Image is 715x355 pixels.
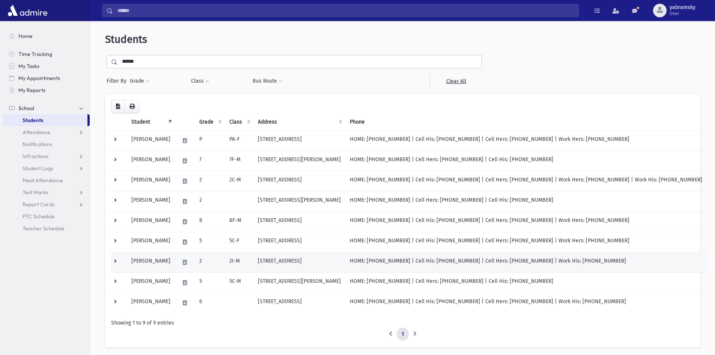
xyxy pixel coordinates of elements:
[105,33,147,45] span: Students
[225,171,253,191] td: 2C-M
[253,272,345,293] td: [STREET_ADDRESS][PERSON_NAME]
[23,129,50,136] span: Attendance
[253,130,345,151] td: [STREET_ADDRESS]
[3,210,90,222] a: PTC Schedule
[3,30,90,42] a: Home
[3,72,90,84] a: My Appointments
[253,232,345,252] td: [STREET_ADDRESS]
[23,141,52,148] span: Notifications
[397,328,409,341] a: 1
[23,177,63,184] span: Meal Attendance
[430,74,482,88] a: Clear All
[225,232,253,252] td: 5C-F
[195,130,225,151] td: P
[252,74,283,88] button: Bus Route
[127,171,175,191] td: [PERSON_NAME]
[195,191,225,211] td: 2
[253,252,345,272] td: [STREET_ADDRESS]
[127,151,175,171] td: [PERSON_NAME]
[253,151,345,171] td: [STREET_ADDRESS][PERSON_NAME]
[195,252,225,272] td: 2
[253,171,345,191] td: [STREET_ADDRESS]
[23,165,53,172] span: Student Logs
[253,293,345,313] td: [STREET_ADDRESS]
[345,151,707,171] td: HOME: [PHONE_NUMBER] | Cell Hers: [PHONE_NUMBER] | Cell His: [PHONE_NUMBER]
[225,113,253,131] th: Class: activate to sort column ascending
[3,222,90,234] a: Teacher Schedule
[225,130,253,151] td: PA-F
[345,293,707,313] td: HOME: [PHONE_NUMBER] | Cell His: [PHONE_NUMBER] | Cell Hers: [PHONE_NUMBER] | Work His: [PHONE_NU...
[125,100,140,113] button: Print
[195,293,225,313] td: 6
[18,105,34,112] span: School
[127,293,175,313] td: [PERSON_NAME]
[345,252,707,272] td: HOME: [PHONE_NUMBER] | Cell His: [PHONE_NUMBER] | Cell Hers: [PHONE_NUMBER] | Work His: [PHONE_NU...
[253,113,345,131] th: Address: activate to sort column ascending
[111,100,125,113] button: CSV
[225,272,253,293] td: 5C-M
[127,252,175,272] td: [PERSON_NAME]
[6,3,49,18] img: AdmirePro
[113,4,579,17] input: Search
[18,51,52,57] span: Time Tracking
[345,211,707,232] td: HOME: [PHONE_NUMBER] | Cell His: [PHONE_NUMBER] | Cell Hers: [PHONE_NUMBER] | Work Hers: [PHONE_N...
[3,174,90,186] a: Meal Attendance
[127,113,175,131] th: Student: activate to sort column descending
[225,252,253,272] td: 2I-M
[23,225,65,232] span: Teacher Schedule
[195,272,225,293] td: 5
[3,84,90,96] a: My Reports
[127,130,175,151] td: [PERSON_NAME]
[127,211,175,232] td: [PERSON_NAME]
[195,211,225,232] td: 8
[3,138,90,150] a: Notifications
[345,171,707,191] td: HOME: [PHONE_NUMBER] | Cell His: [PHONE_NUMBER] | Cell Hers: [PHONE_NUMBER] | Work Hers: [PHONE_N...
[195,113,225,131] th: Grade: activate to sort column ascending
[3,102,90,114] a: School
[345,113,707,131] th: Phone
[195,151,225,171] td: 7
[345,191,707,211] td: HOME: [PHONE_NUMBER] | Cell Hers: [PHONE_NUMBER] | Cell His: [PHONE_NUMBER]
[23,117,43,124] span: Students
[3,126,90,138] a: Attendance
[195,232,225,252] td: 5
[253,211,345,232] td: [STREET_ADDRESS]
[225,151,253,171] td: 7F-M
[127,232,175,252] td: [PERSON_NAME]
[191,74,209,88] button: Class
[225,211,253,232] td: 8F-M
[127,191,175,211] td: [PERSON_NAME]
[345,130,707,151] td: HOME: [PHONE_NUMBER] | Cell His: [PHONE_NUMBER] | Cell Hers: [PHONE_NUMBER] | Work Hers: [PHONE_N...
[107,77,129,85] span: Filter By
[23,201,54,208] span: Report Cards
[3,60,90,72] a: My Tasks
[127,272,175,293] td: [PERSON_NAME]
[670,5,695,11] span: yabramsky
[3,48,90,60] a: Time Tracking
[18,87,45,94] span: My Reports
[18,63,39,69] span: My Tasks
[129,74,150,88] button: Grade
[18,75,60,82] span: My Appointments
[253,191,345,211] td: [STREET_ADDRESS][PERSON_NAME]
[345,272,707,293] td: HOME: [PHONE_NUMBER] | Cell Hers: [PHONE_NUMBER] | Cell His: [PHONE_NUMBER]
[23,189,48,196] span: Test Marks
[3,114,87,126] a: Students
[3,162,90,174] a: Student Logs
[3,198,90,210] a: Report Cards
[23,213,55,220] span: PTC Schedule
[670,11,695,17] span: User
[18,33,33,39] span: Home
[3,150,90,162] a: Infractions
[195,171,225,191] td: 2
[23,153,48,160] span: Infractions
[111,319,694,327] div: Showing 1 to 9 of 9 entries
[3,186,90,198] a: Test Marks
[345,232,707,252] td: HOME: [PHONE_NUMBER] | Cell His: [PHONE_NUMBER] | Cell Hers: [PHONE_NUMBER] | Work Hers: [PHONE_N...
